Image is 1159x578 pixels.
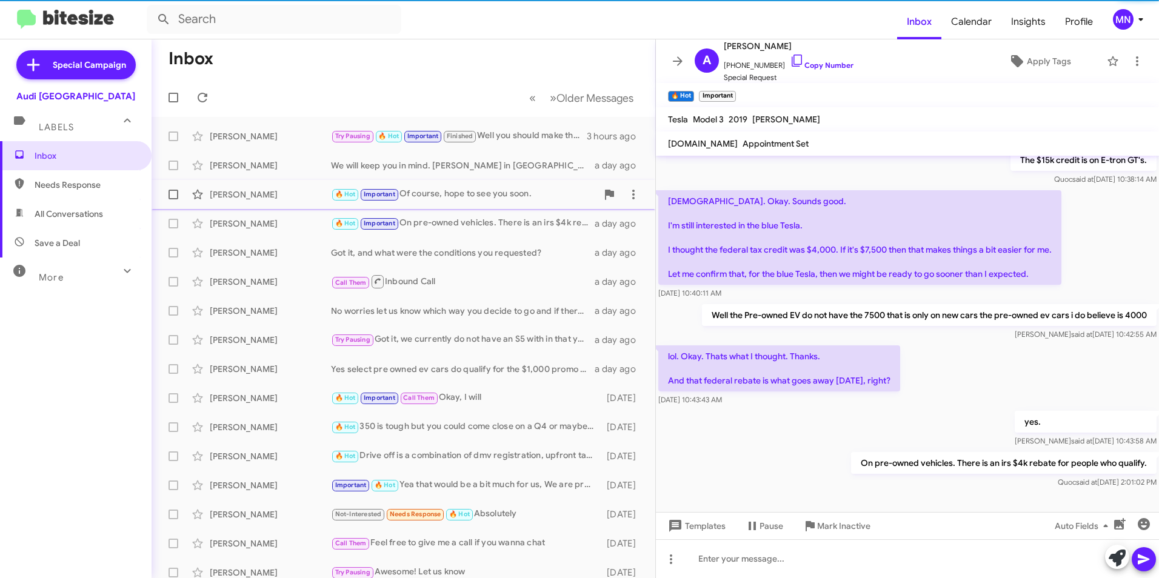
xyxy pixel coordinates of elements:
[210,421,331,433] div: [PERSON_NAME]
[335,510,382,518] span: Not-Interested
[1001,4,1055,39] a: Insights
[1045,515,1123,537] button: Auto Fields
[331,305,595,317] div: No worries let us know which way you decide to go and if there is anything we can do to help make...
[331,507,601,521] div: Absolutely
[587,130,646,142] div: 3 hours ago
[668,91,694,102] small: 🔥 Hot
[210,508,331,520] div: [PERSON_NAME]
[595,334,646,346] div: a day ago
[364,190,395,198] span: Important
[335,452,356,460] span: 🔥 Hot
[1054,174,1157,184] span: Quoc [DATE] 10:38:14 AM
[335,481,367,489] span: Important
[407,132,439,140] span: Important
[331,449,601,463] div: Drive off is a combination of dmv registration, upfront taxes and first month payment so that is ...
[1055,4,1103,39] a: Profile
[601,450,646,462] div: [DATE]
[335,568,370,576] span: Try Pausing
[793,515,880,537] button: Mark Inactive
[1103,9,1146,30] button: MN
[39,272,64,283] span: More
[331,274,595,289] div: Inbound Call
[210,188,331,201] div: [PERSON_NAME]
[1010,149,1157,171] p: The $15k credit is on E-tron GT's.
[331,363,595,375] div: Yes select pre owned ev cars do qualify for the $1,000 promo are you able to come in this weekend?
[449,510,470,518] span: 🔥 Hot
[210,479,331,491] div: [PERSON_NAME]
[1071,436,1092,445] span: said at
[522,85,543,110] button: Previous
[601,421,646,433] div: [DATE]
[595,276,646,288] div: a day ago
[658,395,722,404] span: [DATE] 10:43:43 AM
[703,51,711,70] span: A
[210,363,331,375] div: [PERSON_NAME]
[817,515,870,537] span: Mark Inactive
[1113,9,1134,30] div: MN
[601,537,646,550] div: [DATE]
[658,345,900,391] p: lol. Okay. Thats what I thought. Thanks. And that federal rebate is what goes away [DATE], right?
[790,61,853,70] a: Copy Number
[447,132,473,140] span: Finished
[699,91,735,102] small: Important
[331,333,595,347] div: Got it, we currently do not have an S5 with in that yea range but I will keep my eye out if we ev...
[1071,330,1092,339] span: said at
[210,159,331,171] div: [PERSON_NAME]
[1055,515,1113,537] span: Auto Fields
[331,536,601,550] div: Feel free to give me a call if you wanna chat
[331,478,601,492] div: Yea that would be a bit much for us, We are probably somewhere in the 5k range.
[210,392,331,404] div: [PERSON_NAME]
[390,510,441,518] span: Needs Response
[543,85,641,110] button: Next
[595,247,646,259] div: a day ago
[658,288,721,297] span: [DATE] 10:40:11 AM
[595,305,646,317] div: a day ago
[378,132,399,140] span: 🔥 Hot
[729,114,747,125] span: 2019
[403,394,435,402] span: Call Them
[335,394,356,402] span: 🔥 Hot
[851,452,1157,474] p: On pre-owned vehicles. There is an irs $4k rebate for people who qualify.
[331,247,595,259] div: Got it, and what were the conditions you requested?
[897,4,941,39] a: Inbox
[16,90,135,102] div: Audi [GEOGRAPHIC_DATA]
[331,187,597,201] div: Of course, hope to see you soon.
[760,515,783,537] span: Pause
[335,336,370,344] span: Try Pausing
[364,219,395,227] span: Important
[210,276,331,288] div: [PERSON_NAME]
[978,50,1101,72] button: Apply Tags
[53,59,126,71] span: Special Campaign
[743,138,809,149] span: Appointment Set
[331,420,601,434] div: 350 is tough but you could come close on a Q4 or maybe even a A3
[601,508,646,520] div: [DATE]
[210,305,331,317] div: [PERSON_NAME]
[35,150,138,162] span: Inbox
[523,85,641,110] nav: Page navigation example
[1015,436,1157,445] span: [PERSON_NAME] [DATE] 10:43:58 AM
[169,49,213,68] h1: Inbox
[601,479,646,491] div: [DATE]
[595,218,646,230] div: a day ago
[210,537,331,550] div: [PERSON_NAME]
[693,114,724,125] span: Model 3
[335,190,356,198] span: 🔥 Hot
[1027,50,1071,72] span: Apply Tags
[35,179,138,191] span: Needs Response
[941,4,1001,39] a: Calendar
[210,218,331,230] div: [PERSON_NAME]
[335,132,370,140] span: Try Pausing
[668,114,688,125] span: Tesla
[35,208,103,220] span: All Conversations
[335,539,367,547] span: Call Them
[595,363,646,375] div: a day ago
[210,130,331,142] div: [PERSON_NAME]
[210,450,331,462] div: [PERSON_NAME]
[16,50,136,79] a: Special Campaign
[666,515,726,537] span: Templates
[364,394,395,402] span: Important
[1015,330,1157,339] span: [PERSON_NAME] [DATE] 10:42:55 AM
